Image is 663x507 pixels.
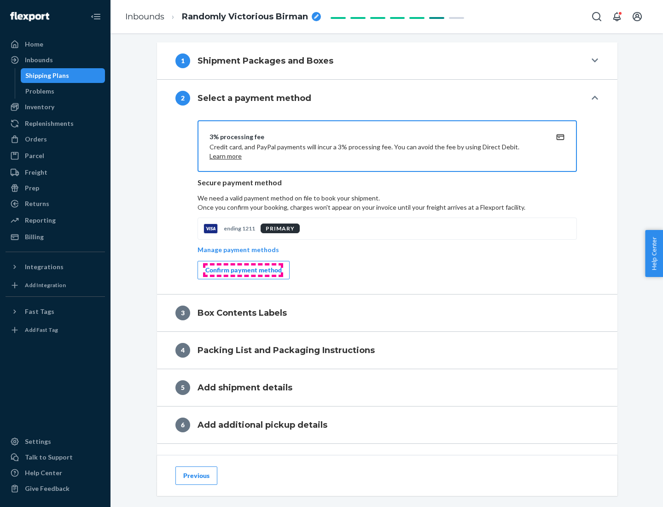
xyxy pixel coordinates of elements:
div: Billing [25,232,44,242]
div: Give Feedback [25,484,70,493]
h4: Shipment Packages and Boxes [198,55,333,67]
button: 3Box Contents Labels [157,295,617,331]
div: PRIMARY [261,224,300,233]
div: 6 [175,418,190,432]
button: Help Center [645,230,663,277]
h4: Select a payment method [198,92,311,104]
div: Freight [25,168,47,177]
a: Talk to Support [6,450,105,465]
button: Close Navigation [87,7,105,26]
a: Settings [6,434,105,449]
div: 3% processing fee [209,132,543,141]
div: Replenishments [25,119,74,128]
p: Credit card, and PayPal payments will incur a 3% processing fee. You can avoid the fee by using D... [209,142,543,161]
div: 2 [175,91,190,106]
div: Settings [25,437,51,446]
a: Replenishments [6,116,105,131]
ol: breadcrumbs [118,3,328,30]
a: Inventory [6,100,105,114]
button: 1Shipment Packages and Boxes [157,42,617,79]
div: Inventory [25,102,54,112]
div: Prep [25,183,39,193]
button: Open account menu [628,7,646,26]
a: Freight [6,165,105,180]
div: Parcel [25,151,44,160]
a: Shipping Plans [21,68,105,83]
a: Problems [21,84,105,99]
div: Integrations [25,262,64,271]
div: Fast Tags [25,307,54,316]
a: Returns [6,196,105,211]
div: Home [25,40,43,49]
div: Returns [25,199,49,208]
div: 4 [175,343,190,358]
button: 6Add additional pickup details [157,407,617,443]
div: Talk to Support [25,453,73,462]
a: Billing [6,230,105,244]
div: Help Center [25,468,62,478]
h4: Add shipment details [198,382,292,394]
img: Flexport logo [10,12,49,21]
h4: Add additional pickup details [198,419,327,431]
div: Add Fast Tag [25,326,58,334]
button: Learn more [209,152,242,161]
button: Fast Tags [6,304,105,319]
div: Confirm payment method [205,265,282,275]
button: 7Shipping Quote [157,444,617,481]
button: Give Feedback [6,481,105,496]
p: Once you confirm your booking, charges won't appear on your invoice until your freight arrives at... [198,203,577,212]
p: Secure payment method [198,177,577,188]
div: Inbounds [25,55,53,65]
p: We need a valid payment method on file to book your shipment. [198,194,577,212]
a: Inbounds [125,12,164,22]
button: Confirm payment method [198,261,290,279]
button: Previous [175,466,217,485]
a: Add Integration [6,278,105,293]
h4: Packing List and Packaging Instructions [198,344,375,356]
button: 4Packing List and Packaging Instructions [157,332,617,369]
button: Open Search Box [587,7,606,26]
a: Prep [6,181,105,195]
span: Randomly Victorious Birman [182,11,308,23]
h4: Box Contents Labels [198,307,287,319]
button: 5Add shipment details [157,369,617,406]
div: Orders [25,135,47,144]
a: Add Fast Tag [6,323,105,337]
a: Help Center [6,466,105,480]
div: 5 [175,380,190,395]
a: Orders [6,132,105,147]
a: Inbounds [6,53,105,67]
button: Integrations [6,259,105,274]
div: 3 [175,306,190,320]
div: Problems [25,87,54,96]
div: Reporting [25,216,56,225]
a: Home [6,37,105,52]
p: ending 1211 [224,224,255,232]
p: Manage payment methods [198,245,279,254]
button: Open notifications [608,7,626,26]
a: Reporting [6,213,105,228]
button: 2Select a payment method [157,80,617,117]
a: Parcel [6,148,105,163]
div: 1 [175,53,190,68]
div: Add Integration [25,281,66,289]
div: Shipping Plans [25,71,69,80]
